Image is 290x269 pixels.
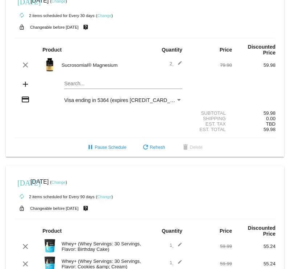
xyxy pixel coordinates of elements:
mat-icon: lock_open [17,23,26,32]
strong: Price [220,47,232,53]
div: 55.24 [232,244,275,249]
strong: Product [42,228,62,234]
div: 79.98 [188,62,232,68]
small: Changeable before [DATE] [30,206,79,211]
strong: Quantity [162,47,182,53]
button: Pause Schedule [80,141,132,154]
small: ( ) [96,195,113,199]
small: 2 items scheduled for Every 90 days [15,195,94,199]
a: Change [97,195,111,199]
div: 55.24 [232,261,275,266]
span: Delete [181,145,203,150]
div: Est. Total [188,127,232,132]
div: 59.99 [188,244,232,249]
span: TBD [266,121,275,127]
mat-icon: edit [173,260,182,268]
img: Image-1-Carousel-Whey-2lb-Bday-Cake-no-badge-Transp.png [42,239,57,253]
strong: Price [220,228,232,234]
img: magnesium-carousel-1.png [42,57,57,72]
small: ( ) [50,180,67,184]
small: ( ) [96,13,113,18]
span: 59.98 [264,127,275,132]
span: 1 [169,242,182,248]
mat-icon: [DATE] [17,178,26,187]
div: Est. Tax [188,121,232,127]
div: 59.98 [232,62,275,68]
div: Subtotal [188,110,232,116]
mat-icon: refresh [141,143,150,152]
span: 0.00 [266,116,275,121]
span: Pause Schedule [86,145,126,150]
mat-icon: credit_card [21,95,30,104]
div: Shipping [188,116,232,121]
span: Visa ending in 5364 (expires [CREDIT_CARD_DATA]) [64,97,186,103]
strong: Quantity [162,228,182,234]
mat-select: Payment Method [64,97,182,103]
div: 59.98 [232,110,275,116]
mat-icon: pause [86,143,95,152]
mat-icon: autorenew [17,11,26,20]
mat-icon: delete [181,143,190,152]
mat-icon: autorenew [17,192,26,201]
small: 2 items scheduled for Every 30 days [15,13,94,18]
strong: Discounted Price [248,44,275,56]
div: Sucrosomial® Magnesium [58,62,145,68]
span: 1 [169,260,182,265]
mat-icon: clear [21,242,30,251]
button: Refresh [135,141,171,154]
small: Changeable before [DATE] [30,25,79,29]
button: Delete [175,141,208,154]
mat-icon: live_help [81,204,90,213]
span: Refresh [141,145,165,150]
strong: Product [42,47,62,53]
a: Change [97,13,111,18]
mat-icon: clear [21,260,30,268]
a: Change [52,180,66,184]
input: Search... [64,81,182,87]
div: 59.99 [188,261,232,266]
mat-icon: live_help [81,23,90,32]
mat-icon: add [21,80,30,89]
mat-icon: lock_open [17,204,26,213]
div: Whey+ (Whey Servings: 30 Servings, Flavor: Birthday Cake) [58,241,145,252]
strong: Discounted Price [248,225,275,237]
mat-icon: edit [173,242,182,251]
span: 2 [169,61,182,66]
mat-icon: clear [21,61,30,69]
mat-icon: edit [173,61,182,69]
